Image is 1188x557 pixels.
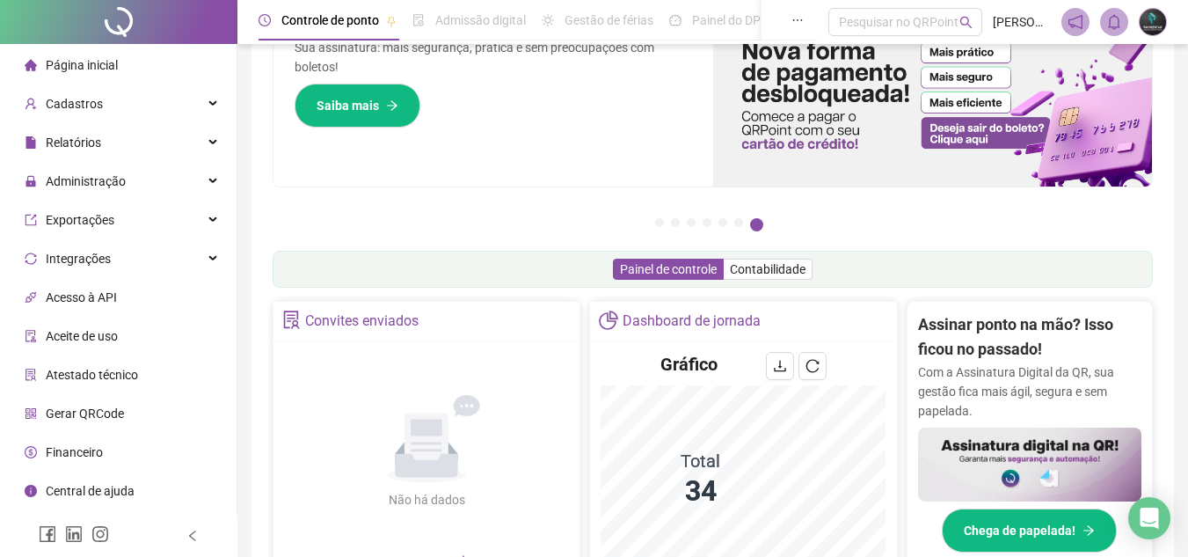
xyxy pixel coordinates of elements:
span: Cadastros [46,97,103,111]
span: Página inicial [46,58,118,72]
span: arrow-right [1082,524,1095,537]
img: banner%2F02c71560-61a6-44d4-94b9-c8ab97240462.png [918,428,1141,502]
span: api [25,291,37,304]
span: Atestado técnico [46,368,138,382]
h2: Assinar ponto na mão? Isso ficou no passado! [918,312,1141,363]
button: 4 [703,218,711,227]
span: arrow-right [386,99,398,112]
h4: Gráfico [660,352,718,377]
span: Gestão de férias [565,13,653,27]
div: Open Intercom Messenger [1128,497,1170,539]
span: pie-chart [599,311,617,329]
span: solution [25,369,37,381]
button: Chega de papelada! [942,509,1117,553]
span: solution [282,311,301,329]
span: Acesso à API [46,290,117,304]
span: clock-circle [259,14,271,26]
span: qrcode [25,407,37,420]
span: Admissão digital [435,13,526,27]
span: Aceite de uso [46,329,118,343]
span: Controle de ponto [281,13,379,27]
button: 2 [671,218,680,227]
span: [PERSON_NAME] [993,12,1051,32]
span: facebook [39,525,56,543]
span: sun [542,14,554,26]
span: dashboard [669,14,681,26]
span: bell [1106,14,1122,30]
span: linkedin [65,525,83,543]
span: Saiba mais [317,96,379,115]
span: file-done [412,14,425,26]
span: Chega de papelada! [964,521,1075,540]
div: Convites enviados [305,306,419,336]
button: 1 [655,218,664,227]
span: notification [1068,14,1083,30]
span: Central de ajuda [46,484,135,498]
span: info-circle [25,485,37,497]
span: lock [25,175,37,187]
span: download [773,359,787,373]
span: Administração [46,174,126,188]
span: Painel do DP [692,13,761,27]
span: Financeiro [46,445,103,459]
span: Painel de controle [620,262,717,276]
span: Gerar QRCode [46,407,124,421]
div: Dashboard de jornada [623,306,761,336]
button: 6 [734,218,743,227]
div: Não há dados [346,490,507,509]
span: Exportações [46,213,114,227]
span: reload [805,359,820,373]
span: pushpin [386,16,397,26]
button: Saiba mais [295,84,420,128]
span: ellipsis [791,14,804,26]
span: sync [25,253,37,265]
span: Contabilidade [730,262,805,276]
span: search [959,16,973,29]
button: 3 [687,218,696,227]
span: audit [25,330,37,342]
span: Relatórios [46,136,101,150]
span: export [25,214,37,226]
span: file [25,136,37,149]
p: Com a Assinatura Digital da QR, sua gestão fica mais ágil, segura e sem papelada. [918,363,1141,421]
span: instagram [91,525,109,543]
span: dollar [25,446,37,458]
span: user-add [25,98,37,110]
button: 5 [718,218,727,227]
button: 7 [750,218,763,231]
span: left [186,530,199,542]
span: Integrações [46,252,111,266]
p: Sua assinatura: mais segurança, prática e sem preocupações com boletos! [295,38,692,77]
span: home [25,59,37,71]
img: 35618 [1140,9,1166,35]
